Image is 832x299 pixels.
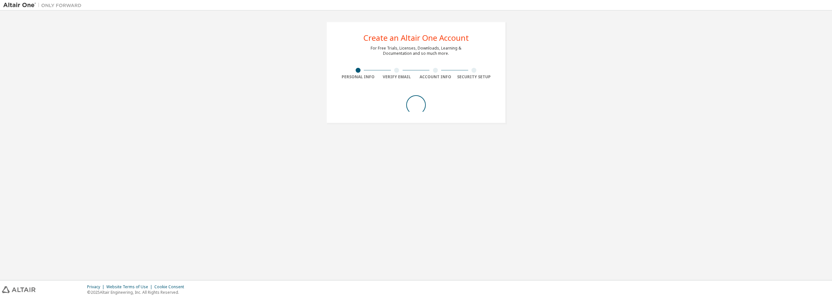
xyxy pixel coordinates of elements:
div: Create an Altair One Account [363,34,469,42]
div: For Free Trials, Licenses, Downloads, Learning & Documentation and so much more. [371,46,461,56]
div: Privacy [87,284,106,290]
div: Cookie Consent [154,284,188,290]
div: Personal Info [339,74,377,80]
p: © 2025 Altair Engineering, Inc. All Rights Reserved. [87,290,188,295]
img: altair_logo.svg [2,286,36,293]
div: Verify Email [377,74,416,80]
div: Website Terms of Use [106,284,154,290]
div: Security Setup [455,74,494,80]
div: Account Info [416,74,455,80]
img: Altair One [3,2,85,8]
